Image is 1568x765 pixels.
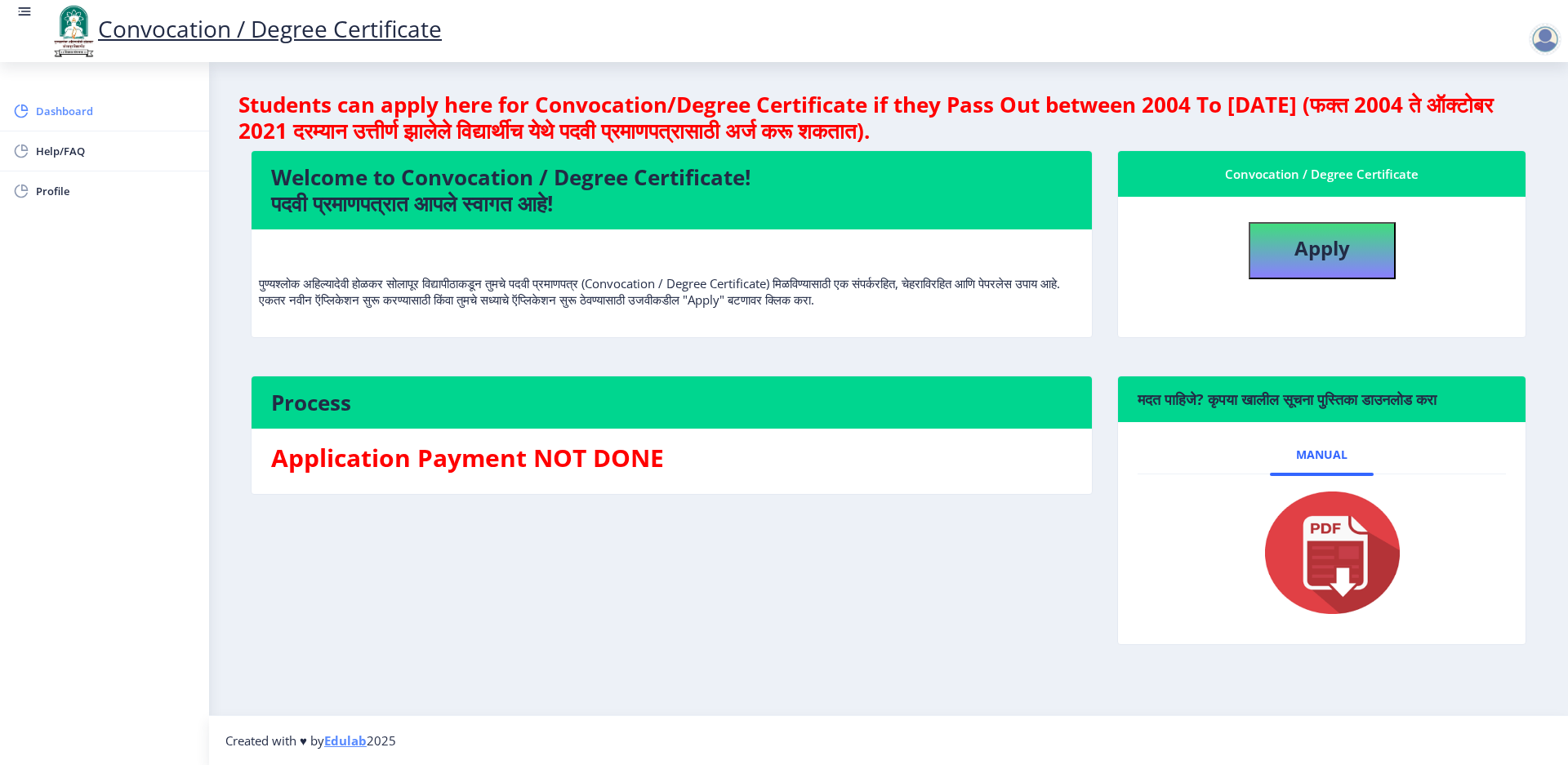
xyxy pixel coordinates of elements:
[1294,234,1350,261] b: Apply
[49,3,98,59] img: logo
[1241,487,1404,618] img: pdf.png
[36,181,196,201] span: Profile
[324,732,367,749] a: Edulab
[36,101,196,121] span: Dashboard
[225,732,396,749] span: Created with ♥ by 2025
[36,141,196,161] span: Help/FAQ
[1270,435,1374,474] a: Manual
[1296,448,1347,461] span: Manual
[271,442,1072,474] h3: Application Payment NOT DONE
[1138,389,1506,409] h6: मदत पाहिजे? कृपया खालील सूचना पुस्तिका डाउनलोड करा
[49,13,442,44] a: Convocation / Degree Certificate
[1249,222,1396,279] button: Apply
[271,389,1072,416] h4: Process
[1138,164,1506,184] div: Convocation / Degree Certificate
[271,164,1072,216] h4: Welcome to Convocation / Degree Certificate! पदवी प्रमाणपत्रात आपले स्वागत आहे!
[259,242,1085,308] p: पुण्यश्लोक अहिल्यादेवी होळकर सोलापूर विद्यापीठाकडून तुमचे पदवी प्रमाणपत्र (Convocation / Degree C...
[238,91,1539,144] h4: Students can apply here for Convocation/Degree Certificate if they Pass Out between 2004 To [DATE...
